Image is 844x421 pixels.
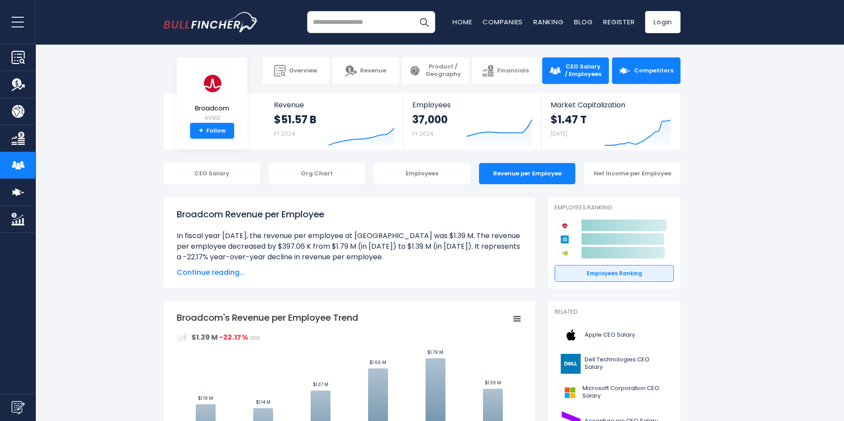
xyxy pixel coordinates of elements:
text: $1.19 M [198,395,213,402]
a: Login [645,11,681,33]
a: Employees Ranking [555,265,674,282]
span: Competitors [634,67,673,75]
small: AVGO [195,114,229,122]
a: Companies [483,17,523,27]
a: Overview [262,57,329,84]
h1: Broadcom Revenue per Employee [177,208,521,221]
strong: $1.47 T [551,113,587,126]
button: Search [413,11,435,33]
a: Apple CEO Salary [555,323,674,347]
strong: $1.39 M [191,332,218,342]
strong: 37,000 [412,113,448,126]
text: $1.14 M [256,399,270,406]
small: FY 2024 [412,130,433,137]
span: Continue reading... [177,267,521,278]
span: Product / Geography [424,63,462,78]
a: +Follow [190,123,234,139]
div: Employees [374,163,470,184]
span: Broadcom [195,105,229,112]
strong: + [199,127,203,135]
a: Product / Geography [402,57,469,84]
a: Go to homepage [163,12,259,32]
a: Blog [574,17,593,27]
div: Net Income per Employee [584,163,681,184]
img: NVIDIA Corporation competitors logo [559,247,570,259]
img: Broadcom competitors logo [559,220,570,231]
img: MSFT logo [560,383,580,402]
p: Related [555,308,674,316]
a: Revenue $51.57 B FY 2024 [265,93,403,150]
span: Financials [497,67,529,75]
small: FY 2024 [274,130,295,137]
div: CEO Salary [163,163,260,184]
span: Revenue [360,67,386,75]
a: Broadcom AVGO [194,68,230,123]
a: Register [603,17,635,27]
img: AAPL logo [560,325,582,345]
img: Applied Materials competitors logo [559,234,570,245]
img: bullfincher logo [163,12,259,32]
li: In fiscal year [DATE], the revenue per employee at [GEOGRAPHIC_DATA] was $1.39 M. The revenue per... [177,231,521,262]
span: Employees [412,101,532,109]
img: RevenuePerEmployee.svg [177,332,187,342]
strong: -22.17% [219,332,248,342]
strong: $51.57 B [274,113,316,126]
a: Employees 37,000 FY 2024 [403,93,541,150]
a: Competitors [612,57,681,84]
small: [DATE] [551,130,567,137]
span: 2024 [250,336,260,341]
a: Market Capitalization $1.47 T [DATE] [542,93,680,150]
a: CEO Salary / Employees [542,57,609,84]
p: Employees Ranking [555,204,674,212]
span: Overview [289,67,317,75]
text: $1.66 M [369,359,386,366]
span: Microsoft Corporation CEO Salary [582,385,669,400]
span: Apple CEO Salary [585,331,635,339]
div: Org Chart [269,163,365,184]
a: Revenue [332,57,399,84]
a: Dell Technologies CEO Salary [555,352,674,376]
span: Market Capitalization [551,101,671,109]
text: $1.39 M [485,379,501,386]
span: CEO Salary / Employees [564,63,602,78]
span: Revenue [274,101,395,109]
a: Home [452,17,472,27]
tspan: Broadcom's Revenue per Employee Trend [177,311,358,324]
span: Dell Technologies CEO Salary [585,356,669,371]
text: $1.37 M [313,381,328,388]
div: Revenue per Employee [479,163,575,184]
a: Microsoft Corporation CEO Salary [555,380,674,405]
a: Ranking [533,17,563,27]
text: $1.79 M [427,349,443,356]
a: Financials [472,57,539,84]
img: DELL logo [560,354,582,374]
